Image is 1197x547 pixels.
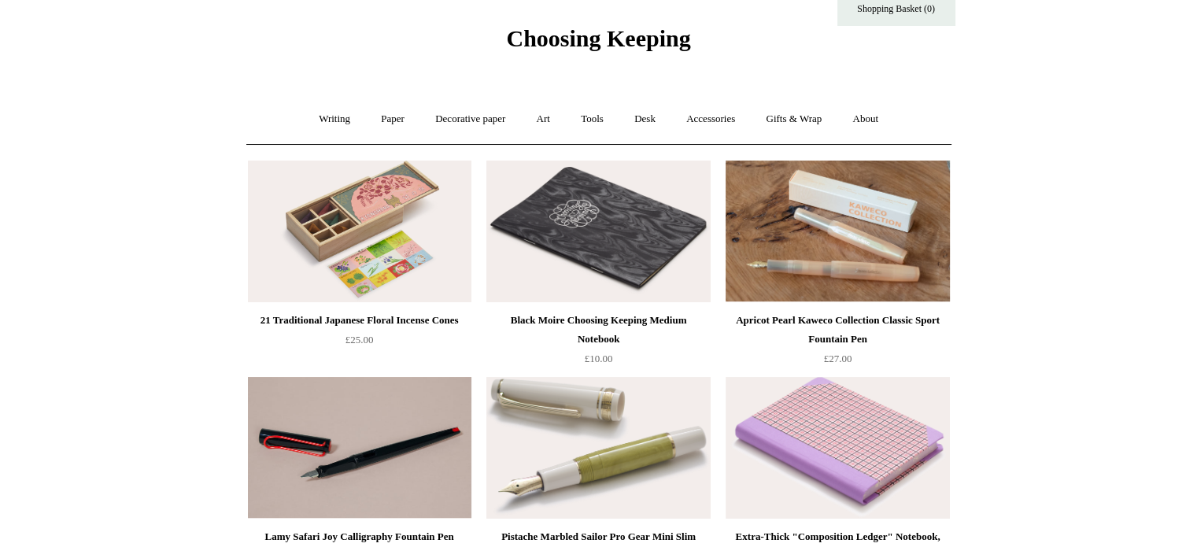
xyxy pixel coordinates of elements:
div: Apricot Pearl Kaweco Collection Classic Sport Fountain Pen [730,311,945,349]
a: Desk [620,98,670,140]
a: Accessories [672,98,749,140]
img: Lamy Safari Joy Calligraphy Fountain Pen [248,377,471,519]
span: Choosing Keeping [506,25,690,51]
img: Apricot Pearl Kaweco Collection Classic Sport Fountain Pen [726,161,949,302]
img: Black Moire Choosing Keeping Medium Notebook [486,161,710,302]
a: Art [523,98,564,140]
div: 21 Traditional Japanese Floral Incense Cones [252,311,467,330]
a: Writing [305,98,364,140]
a: Extra-Thick "Composition Ledger" Notebook, Chiyogami Notebook, Pink Plaid Extra-Thick "Compositio... [726,377,949,519]
span: £27.00 [824,353,852,364]
span: £10.00 [585,353,613,364]
a: Black Moire Choosing Keeping Medium Notebook £10.00 [486,311,710,375]
img: Extra-Thick "Composition Ledger" Notebook, Chiyogami Notebook, Pink Plaid [726,377,949,519]
a: Apricot Pearl Kaweco Collection Classic Sport Fountain Pen Apricot Pearl Kaweco Collection Classi... [726,161,949,302]
span: £25.00 [345,334,374,346]
a: Gifts & Wrap [752,98,836,140]
div: Lamy Safari Joy Calligraphy Fountain Pen [252,527,467,546]
a: About [838,98,892,140]
div: Black Moire Choosing Keeping Medium Notebook [490,311,706,349]
a: Apricot Pearl Kaweco Collection Classic Sport Fountain Pen £27.00 [726,311,949,375]
a: Tools [567,98,618,140]
a: 21 Traditional Japanese Floral Incense Cones 21 Traditional Japanese Floral Incense Cones [248,161,471,302]
img: Pistache Marbled Sailor Pro Gear Mini Slim Fountain Pen [486,377,710,519]
a: Choosing Keeping [506,38,690,49]
a: Paper [367,98,419,140]
a: Black Moire Choosing Keeping Medium Notebook Black Moire Choosing Keeping Medium Notebook [486,161,710,302]
a: Decorative paper [421,98,519,140]
a: Lamy Safari Joy Calligraphy Fountain Pen Lamy Safari Joy Calligraphy Fountain Pen [248,377,471,519]
a: Pistache Marbled Sailor Pro Gear Mini Slim Fountain Pen Pistache Marbled Sailor Pro Gear Mini Sli... [486,377,710,519]
a: 21 Traditional Japanese Floral Incense Cones £25.00 [248,311,471,375]
img: 21 Traditional Japanese Floral Incense Cones [248,161,471,302]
